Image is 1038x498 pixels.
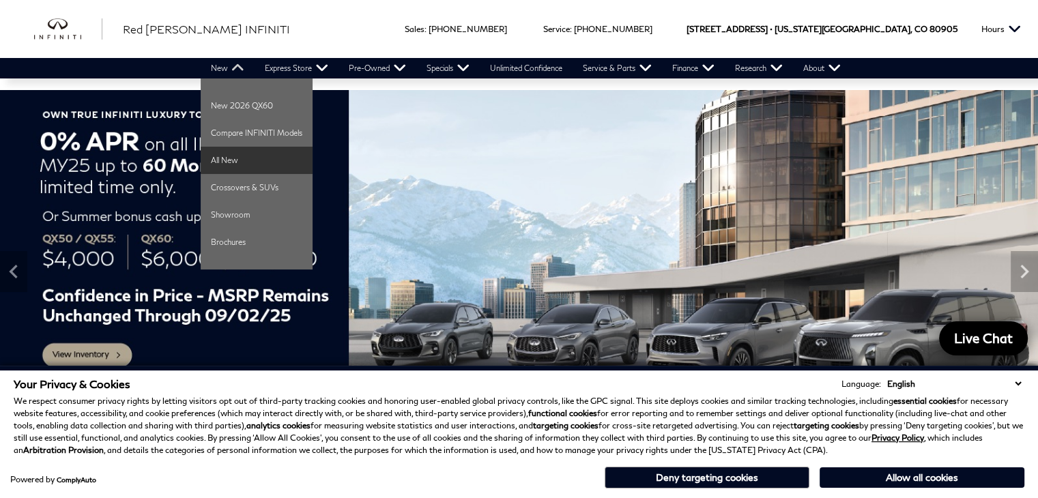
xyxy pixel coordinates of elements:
span: : [424,24,427,34]
a: About [793,58,851,78]
a: Pre-Owned [338,58,416,78]
strong: essential cookies [893,396,957,406]
div: Language: [841,380,881,388]
span: Live Chat [947,329,1020,347]
a: ComplyAuto [57,475,96,484]
span: Sales [405,24,424,34]
div: Powered by [10,475,96,484]
a: Live Chat [939,321,1028,355]
span: Your Privacy & Cookies [14,377,130,390]
a: Service & Parts [573,58,662,78]
a: Finance [662,58,725,78]
button: Allow all cookies [820,467,1024,488]
strong: analytics cookies [246,420,311,430]
a: Showroom [201,201,313,229]
span: : [570,24,572,34]
a: Privacy Policy [871,433,924,443]
span: Service [543,24,570,34]
a: All New [201,147,313,174]
a: Specials [416,58,480,78]
a: Brochures [201,229,313,256]
span: Red [PERSON_NAME] INFINITI [123,23,290,35]
a: infiniti [34,18,102,40]
a: [STREET_ADDRESS] • [US_STATE][GEOGRAPHIC_DATA], CO 80905 [687,24,957,34]
a: New 2026 QX60 [201,92,313,119]
nav: Main Navigation [201,58,851,78]
a: Unlimited Confidence [480,58,573,78]
strong: functional cookies [528,408,597,418]
a: Express Store [255,58,338,78]
a: Compare INFINITI Models [201,119,313,147]
img: INFINITI [34,18,102,40]
a: [PHONE_NUMBER] [574,24,652,34]
strong: targeting cookies [794,420,859,430]
select: Language Select [884,377,1024,390]
a: New [201,58,255,78]
button: Deny targeting cookies [605,467,809,488]
strong: Arbitration Provision [23,445,104,455]
p: We respect consumer privacy rights by letting visitors opt out of third-party tracking cookies an... [14,395,1024,456]
a: Red [PERSON_NAME] INFINITI [123,21,290,38]
div: Next [1011,251,1038,292]
a: [PHONE_NUMBER] [429,24,507,34]
strong: targeting cookies [533,420,599,430]
a: Research [725,58,793,78]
